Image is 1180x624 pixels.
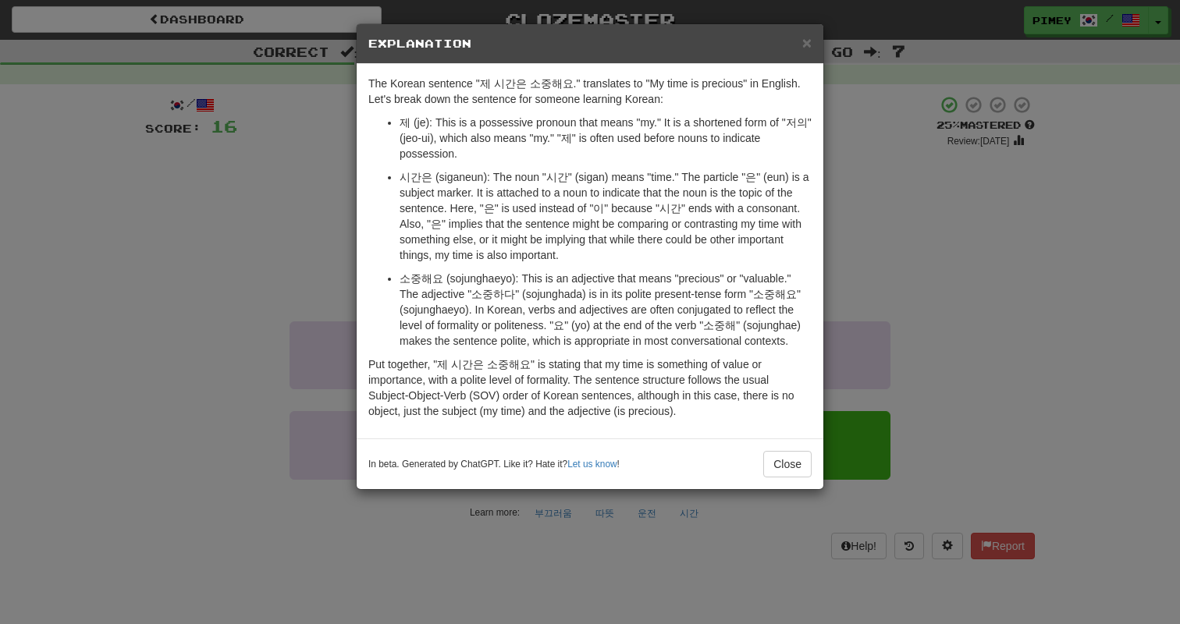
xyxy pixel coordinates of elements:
[400,169,812,263] p: 시간은 (siganeun): The noun "시간" (sigan) means "time." The particle "은" (eun) is a subject marker. I...
[567,459,617,470] a: Let us know
[400,115,812,161] p: 제 (je): This is a possessive pronoun that means "my." It is a shortened form of "저의" (jeo-ui), wh...
[368,458,620,471] small: In beta. Generated by ChatGPT. Like it? Hate it? !
[368,36,812,51] h5: Explanation
[368,76,812,107] p: The Korean sentence "제 시간은 소중해요." translates to "My time is precious" in English. Let's break dow...
[400,271,812,349] p: 소중해요 (sojunghaeyo): This is an adjective that means "precious" or "valuable." The adjective "소중하다...
[763,451,812,477] button: Close
[368,356,812,419] p: Put together, "제 시간은 소중해요" is stating that my time is something of value or importance, with a po...
[802,34,812,51] button: Close
[802,34,812,51] span: ×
